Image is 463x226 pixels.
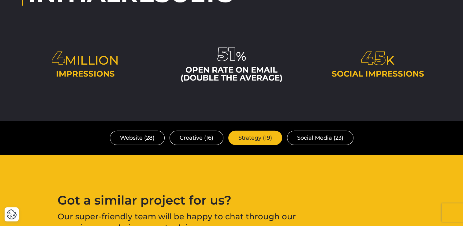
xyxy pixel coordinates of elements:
[58,194,298,206] h2: Got a similar project for us?
[6,209,17,220] img: Revisit consent button
[287,131,353,145] a: Social Media (23)
[228,131,282,145] a: Strategy (19)
[168,45,295,63] div: %
[52,47,65,69] span: 4
[22,70,149,78] div: impressions
[315,49,441,67] div: k
[170,131,223,145] a: Creative (16)
[361,47,386,69] span: 45
[168,66,295,82] div: open rate on email (double the average)
[315,70,441,78] div: social impressions
[110,131,165,145] a: Website (28)
[22,49,149,67] div: million
[217,43,236,65] span: 51
[6,209,17,220] button: Cookie Settings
